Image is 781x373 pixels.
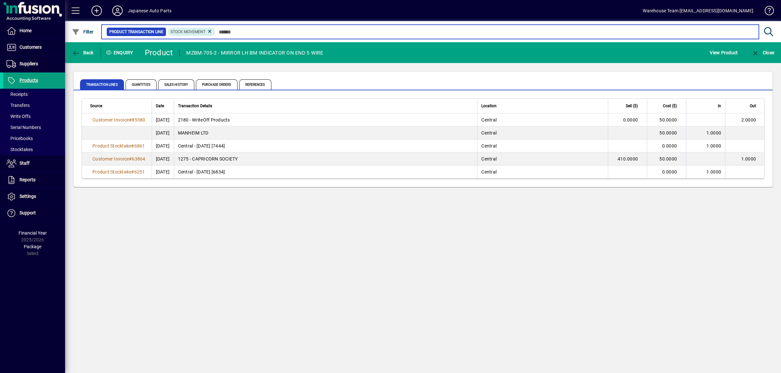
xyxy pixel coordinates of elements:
span: Sell ($) [626,102,638,109]
mat-chip: Product Transaction Type: Stock movement [168,28,215,36]
button: Profile [107,5,128,17]
span: Location [481,102,497,109]
td: Central - [DATE] [7444] [174,139,477,152]
span: Cost ($) [663,102,677,109]
span: 1.0000 [741,156,756,161]
span: Central [481,117,497,122]
td: [DATE] [152,165,174,178]
span: Close [751,50,774,55]
td: Central - [DATE] [6834] [174,165,477,178]
span: Suppliers [20,61,38,66]
div: Source [90,102,148,109]
div: Date [156,102,170,109]
span: View Product [710,47,738,58]
span: 6251 [134,169,145,174]
span: Serial Numbers [7,125,41,130]
a: Stocktakes [3,144,65,155]
span: # [129,156,132,161]
span: Transfers [7,103,30,108]
span: Date [156,102,164,109]
span: Central [481,130,497,135]
td: 1275 - CAPRICORN SOCIETY [174,152,477,165]
a: Pricebooks [3,133,65,144]
span: Back [72,50,94,55]
a: Write Offs [3,111,65,122]
span: In [718,102,721,109]
span: Reports [20,177,35,182]
span: Staff [20,161,30,166]
span: Product Stocktake [92,143,131,148]
div: Sell ($) [612,102,644,109]
span: Support [20,210,36,215]
span: Customer Invoice [92,117,129,122]
a: Support [3,205,65,221]
button: View Product [708,47,739,58]
button: Back [70,47,95,58]
span: Package [24,244,41,249]
td: [DATE] [152,113,174,126]
a: Settings [3,188,65,205]
a: Receipts [3,89,65,100]
div: Japanese Auto Parts [128,6,171,16]
div: Warehouse Team [EMAIL_ADDRESS][DOMAIN_NAME] [643,6,753,16]
a: Product Stocktake#6861 [90,142,147,149]
div: MZBM-705-2 - MIRROR LH BM INDICATOR ON END 5 WIRE [186,48,323,58]
div: Enquiry [101,47,140,58]
span: Quantities [126,79,157,90]
span: 85380 [132,117,145,122]
a: Reports [3,172,65,188]
a: Home [3,23,65,39]
span: Receipts [7,92,28,97]
td: 0.0000 [647,139,686,152]
a: Staff [3,155,65,172]
span: Purchase Orders [196,79,238,90]
span: Source [90,102,102,109]
span: 2.0000 [741,117,756,122]
td: 50.0000 [647,113,686,126]
div: Location [481,102,604,109]
span: Central [481,169,497,174]
span: 1.0000 [706,130,721,135]
td: 50.0000 [647,152,686,165]
span: Customer Invoice [92,156,129,161]
span: Central [481,156,497,161]
a: Product Stocktake#6251 [90,168,147,175]
td: 410.0000 [608,152,647,165]
span: Filter [72,29,94,34]
span: Transaction Details [178,102,212,109]
a: Suppliers [3,56,65,72]
td: MANHEIM LTD [174,126,477,139]
app-page-header-button: Back [65,47,101,58]
div: Cost ($) [651,102,683,109]
td: 0.0000 [608,113,647,126]
span: Out [750,102,756,109]
span: # [129,117,132,122]
span: References [239,79,271,90]
a: Serial Numbers [3,122,65,133]
button: Add [86,5,107,17]
span: Products [20,78,38,83]
span: 6861 [134,143,145,148]
button: Filter [70,26,95,38]
td: [DATE] [152,139,174,152]
span: Financial Year [19,230,47,236]
span: 1.0000 [706,143,721,148]
a: Customer Invoice#63864 [90,155,148,162]
span: Stocktakes [7,147,33,152]
span: Customers [20,45,42,50]
span: Product Stocktake [92,169,131,174]
button: Close [750,47,776,58]
td: 0.0000 [647,165,686,178]
span: Write Offs [7,114,31,119]
td: 50.0000 [647,126,686,139]
a: Transfers [3,100,65,111]
a: Customer Invoice#85380 [90,116,148,123]
span: # [131,143,134,148]
span: Pricebooks [7,136,33,141]
div: Product [145,47,173,58]
td: [DATE] [152,126,174,139]
span: # [131,169,134,174]
span: Sales History [158,79,194,90]
span: Central [481,143,497,148]
span: Transaction Lines [80,79,124,90]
